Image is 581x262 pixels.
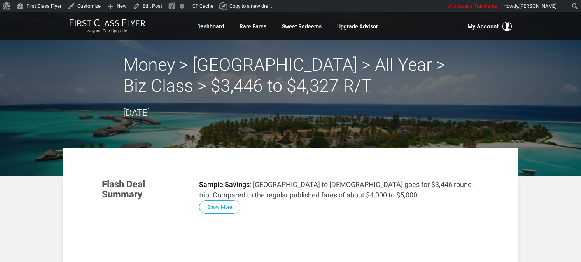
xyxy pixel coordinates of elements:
strong: Sample Savings [199,180,250,189]
a: Upgrade Advisor [337,19,378,33]
h3: Flash Deal Summary [102,179,187,200]
h2: Money > [GEOGRAPHIC_DATA] > All Year > Biz Class > $3,446 to $4,327 R/T [123,54,458,96]
button: My Account [467,22,512,31]
p: : [GEOGRAPHIC_DATA] to [DEMOGRAPHIC_DATA] goes for $3,446 round-trip. Compared to the regular pub... [199,179,479,200]
span: [PERSON_NAME] [519,3,556,9]
span: Unsuspend Transients [448,3,497,9]
a: Sweet Redeems [282,19,322,33]
time: [DATE] [123,107,150,118]
button: Show More [199,200,240,214]
a: Rare Fares [240,19,266,33]
a: First Class FlyerAnyone Can Upgrade [69,19,145,34]
a: Dashboard [197,19,224,33]
img: First Class Flyer [69,19,145,27]
small: Anyone Can Upgrade [69,28,145,34]
span: My Account [467,22,499,31]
